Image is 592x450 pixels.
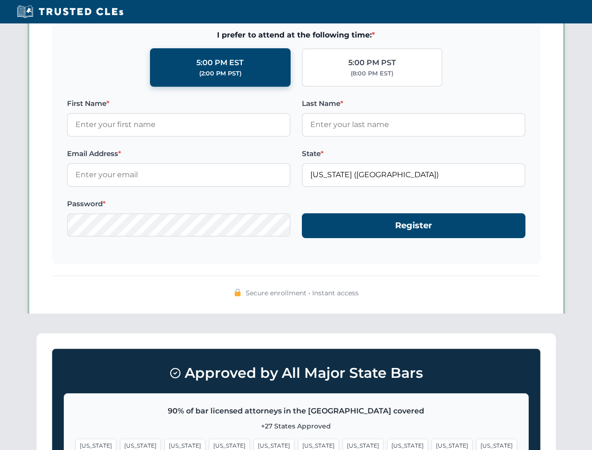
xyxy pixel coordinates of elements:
[302,163,525,187] input: Florida (FL)
[67,29,525,41] span: I prefer to attend at the following time:
[246,288,359,298] span: Secure enrollment • Instant access
[67,198,291,210] label: Password
[67,98,291,109] label: First Name
[348,57,396,69] div: 5:00 PM PST
[199,69,241,78] div: (2:00 PM PST)
[64,360,529,386] h3: Approved by All Major State Bars
[67,148,291,159] label: Email Address
[302,113,525,136] input: Enter your last name
[302,98,525,109] label: Last Name
[234,289,241,296] img: 🔒
[14,5,126,19] img: Trusted CLEs
[196,57,244,69] div: 5:00 PM EST
[75,421,517,431] p: +27 States Approved
[351,69,393,78] div: (8:00 PM EST)
[302,148,525,159] label: State
[67,163,291,187] input: Enter your email
[75,405,517,417] p: 90% of bar licensed attorneys in the [GEOGRAPHIC_DATA] covered
[302,213,525,238] button: Register
[67,113,291,136] input: Enter your first name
